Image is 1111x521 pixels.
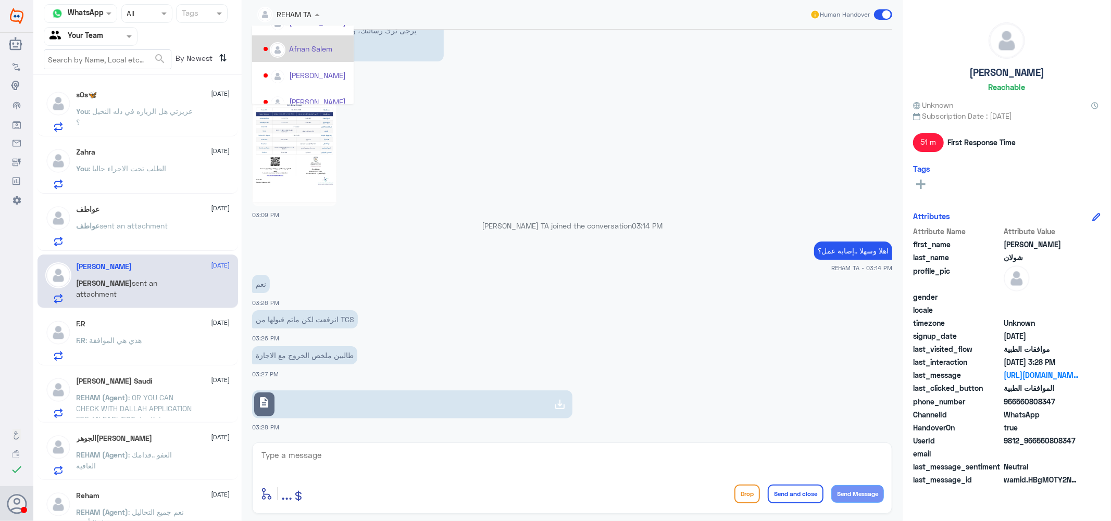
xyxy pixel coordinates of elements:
span: last_clicked_button [913,383,1002,393]
span: REHAM TA - 03:14 PM [831,263,892,272]
span: last_name [913,252,1002,263]
span: 03:14 PM [632,221,663,230]
a: [URL][DOMAIN_NAME] [1004,370,1079,380]
span: REHAM (Agent) [77,393,129,402]
img: defaultAdmin.png [271,43,284,57]
img: defaultAdmin.png [45,491,71,517]
img: defaultAdmin.png [271,70,284,83]
span: search [154,53,166,65]
span: Attribute Name [913,226,1002,237]
span: 0 [1004,461,1079,472]
button: Drop [734,485,760,503]
span: : عزيزتي هل الزياره في دله النخيل ؟ [77,107,193,126]
img: whatsapp.png [49,6,65,21]
span: 9812_966560808347 [1004,435,1079,446]
span: F.R [77,336,86,345]
button: search [154,50,166,68]
span: [DATE] [211,89,230,98]
span: 2 [1004,409,1079,420]
i: ⇅ [219,49,228,67]
span: [DATE] [211,261,230,270]
span: خالد [1004,239,1079,250]
span: الموافقات الطبية [1004,383,1079,393]
span: last_interaction [913,357,1002,367]
a: description [252,390,572,418]
span: 03:28 PM [252,424,279,430]
span: sent an attachment [100,221,168,230]
h5: [PERSON_NAME] [969,67,1044,79]
span: You [77,164,89,173]
img: 820034530509945.jpg [252,80,337,206]
span: You [77,107,89,116]
img: defaultAdmin.png [45,377,71,403]
h5: عواطف [77,205,100,214]
h5: sOs🦋 [77,91,97,99]
h6: Tags [913,164,930,173]
span: 2025-10-03T13:45:19.953Z [1004,331,1079,341]
span: 03:26 PM [252,335,279,341]
img: defaultAdmin.png [45,91,71,117]
span: Unknown [1004,317,1079,328]
h5: Zahra [77,148,96,157]
img: defaultAdmin.png [45,434,71,460]
p: [PERSON_NAME] TA joined the conversation [252,220,892,231]
span: 51 m [913,133,944,152]
h5: الجوهره بنت بدر [77,434,153,443]
button: ... [281,482,292,505]
span: last_visited_flow [913,344,1002,354]
span: signup_date [913,331,1002,341]
span: null [1004,304,1079,315]
span: email [913,448,1002,459]
span: شولان [1004,252,1079,263]
span: عواطف [77,221,100,230]
span: موافقات الطبية [1004,344,1079,354]
span: phone_number [913,396,1002,407]
img: defaultAdmin.png [1004,265,1030,291]
span: By Newest [171,49,215,70]
img: defaultAdmin.png [271,96,284,110]
span: Human Handover [820,10,870,19]
img: Widebot Logo [10,8,23,24]
span: locale [913,304,1002,315]
span: last_message [913,370,1002,380]
span: 03:09 PM [252,211,279,218]
span: profile_pic [913,265,1002,289]
span: [DATE] [211,375,230,385]
span: timezone [913,317,1002,328]
button: Send Message [831,485,884,503]
img: defaultAdmin.png [45,320,71,346]
span: 966560808347 [1004,396,1079,407]
span: [DATE] [211,490,230,499]
img: defaultAdmin.png [45,148,71,174]
span: description [258,396,270,409]
img: defaultAdmin.png [45,205,71,231]
span: last_message_id [913,474,1002,485]
span: gender [913,291,1002,302]
i: check [10,463,23,476]
span: Unknown [913,99,954,110]
span: [PERSON_NAME] [77,278,132,287]
span: UserId [913,435,1002,446]
div: Afnan Salem [289,43,332,54]
span: REHAM (Agent) [77,507,129,516]
div: Tags [180,7,198,21]
span: : OR YOU CAN CHECK WITH DALLAH APPLICATION FOR AN EARLIEST dentist appointment [77,393,192,435]
span: [DATE] [211,318,230,327]
img: yourTeam.svg [49,29,65,44]
span: 2025-10-14T12:28:13.931Z [1004,357,1079,367]
span: 03:26 PM [252,299,279,306]
img: defaultAdmin.png [45,262,71,288]
span: null [1004,448,1079,459]
span: [DATE] [211,146,230,156]
h5: خالد شولان [77,262,132,271]
span: Attribute Value [1004,226,1079,237]
span: ... [281,484,292,503]
span: First Response Time [947,137,1016,148]
img: defaultAdmin.png [989,23,1025,58]
span: ChannelId [913,409,1002,420]
span: true [1004,422,1079,433]
p: 14/10/2025, 3:26 PM [252,275,270,293]
span: HandoverOn [913,422,1002,433]
button: Avatar [7,494,27,514]
div: [PERSON_NAME] [289,70,346,81]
